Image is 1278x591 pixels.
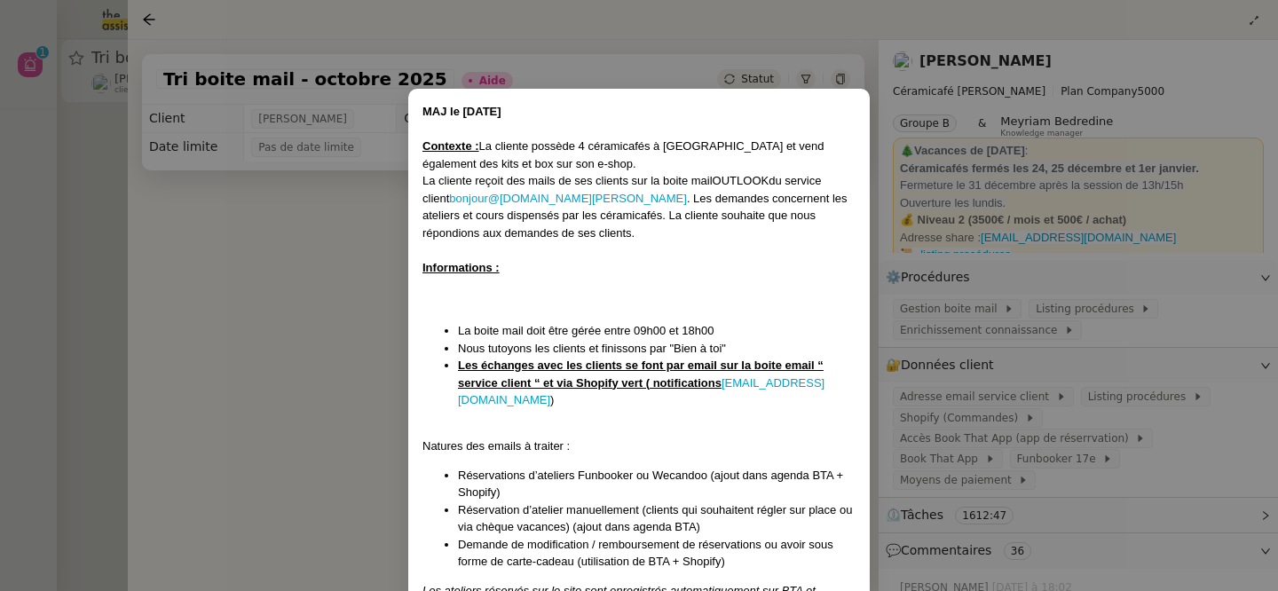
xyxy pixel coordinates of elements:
div: OUTLOOK [422,172,856,241]
a: bonjour@ [449,192,500,205]
strong: MAJ le [DATE] [422,105,501,118]
span: Natures des emails à traiter : [422,439,570,453]
span: du service client [422,174,821,205]
span: . Les demandes concernent les ateliers et cours dispensés par les céramicafés. La cliente souhait... [422,192,848,240]
u: Les échanges avec les clients se font par email sur la boite email “ service client “ et via Shop... [458,359,824,390]
span: Nous tutoyons les clients et finissons par "Bien à toi" [458,342,726,355]
u: Contexte : [422,139,479,153]
span: ) [550,393,554,406]
li: Réservation d’atelier manuellement (clients qui souhaitent régler sur place ou via chèque vacance... [458,501,856,536]
span: La cliente possède 4 céramicafés à [GEOGRAPHIC_DATA] et vend également des kits et box sur son e-... [422,139,824,170]
span: La boite mail doit être gérée entre 09h00 et 18h00 [458,324,714,337]
li: Réservations d’ateliers Funbooker ou Wecandoo (ajout dans agenda BTA + Shopify) [458,467,856,501]
span: La cliente reçoit des mails de ses clients sur la boite mail [422,174,713,187]
a: [DOMAIN_NAME][PERSON_NAME] [500,192,687,205]
li: Demande de modification / remboursement de réservations ou avoir sous forme de carte-cadeau (util... [458,536,856,571]
u: Informations : [422,261,500,274]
